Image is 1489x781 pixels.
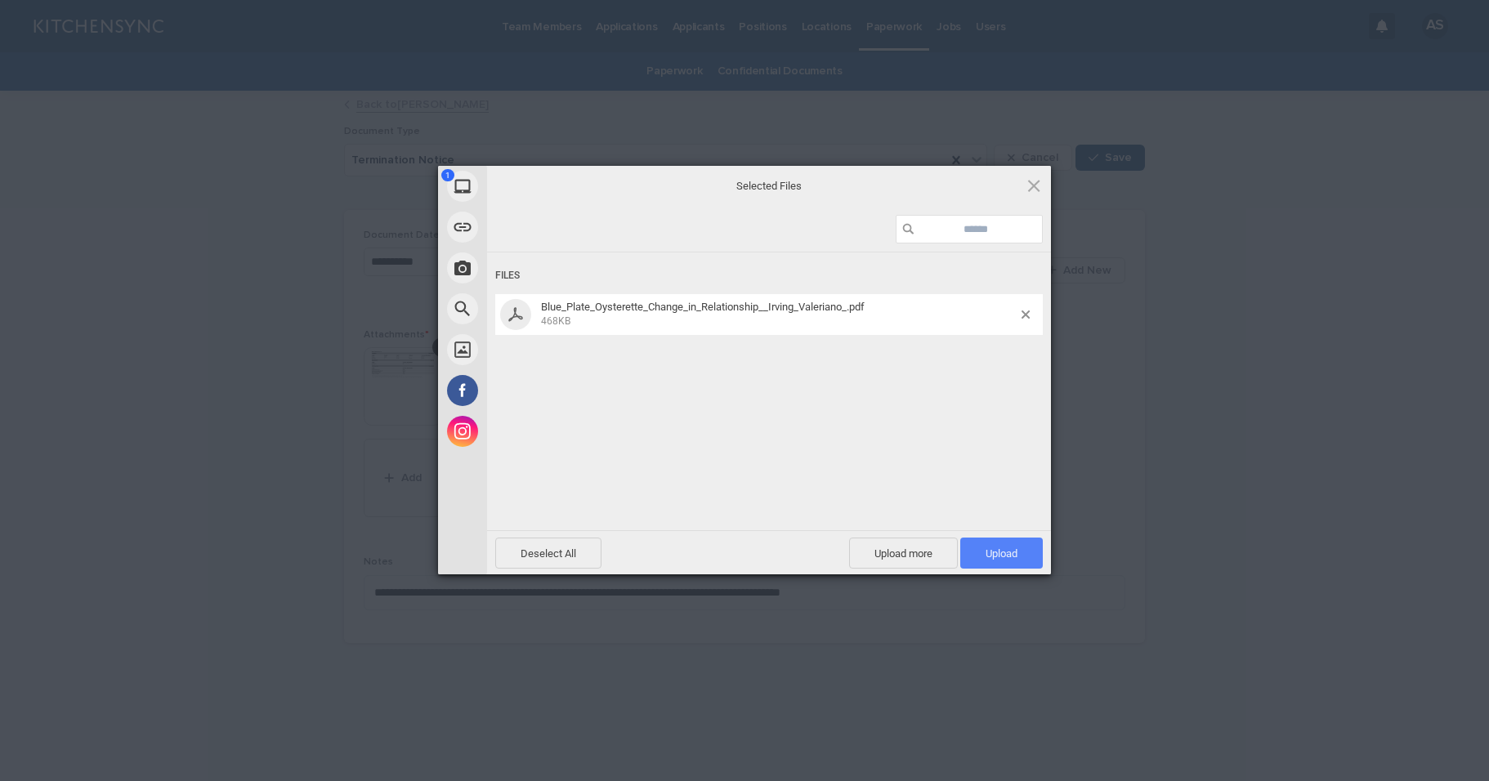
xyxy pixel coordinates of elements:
[960,538,1043,569] span: Upload
[438,288,634,329] div: Web Search
[986,547,1017,560] span: Upload
[541,315,570,327] span: 468KB
[495,538,601,569] span: Deselect All
[536,301,1022,328] span: Blue_Plate_Oysterette_Change_in_Relationship__Irving_Valeriano_.pdf
[495,261,1043,291] div: Files
[438,411,634,452] div: Instagram
[1025,176,1043,194] span: Click here or hit ESC to close picker
[438,207,634,248] div: Link (URL)
[441,169,454,181] span: 1
[438,370,634,411] div: Facebook
[438,248,634,288] div: Take Photo
[606,179,932,194] span: Selected Files
[438,166,634,207] div: My Device
[541,301,865,313] span: Blue_Plate_Oysterette_Change_in_Relationship__Irving_Valeriano_.pdf
[438,329,634,370] div: Unsplash
[849,538,958,569] span: Upload more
